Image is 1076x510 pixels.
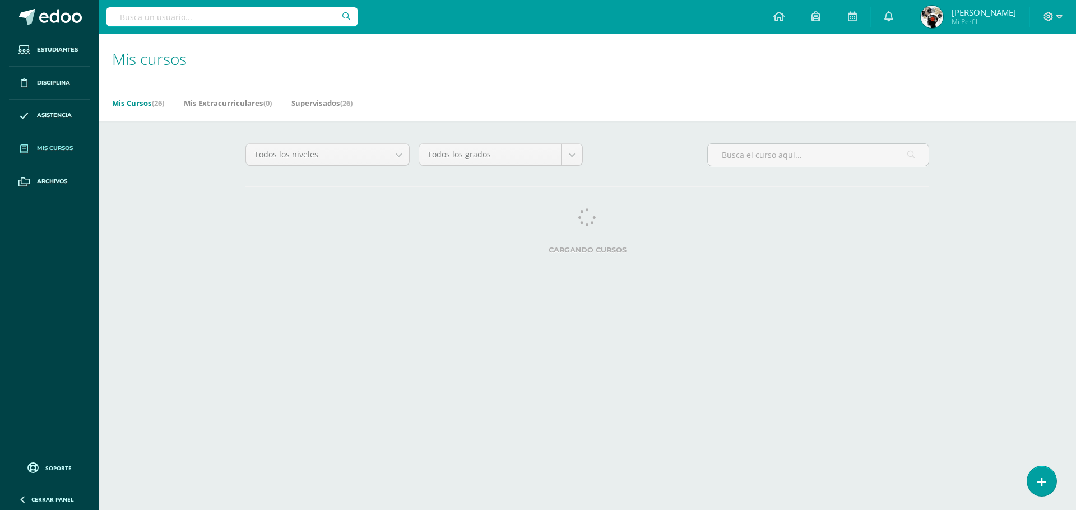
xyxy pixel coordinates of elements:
[245,246,929,254] label: Cargando cursos
[428,144,553,165] span: Todos los grados
[106,7,358,26] input: Busca un usuario...
[291,94,353,112] a: Supervisados(26)
[37,177,67,186] span: Archivos
[112,94,164,112] a: Mis Cursos(26)
[37,78,70,87] span: Disciplina
[152,98,164,108] span: (26)
[37,45,78,54] span: Estudiantes
[13,460,85,475] a: Soporte
[952,17,1016,26] span: Mi Perfil
[246,144,409,165] a: Todos los niveles
[31,495,74,503] span: Cerrar panel
[340,98,353,108] span: (26)
[952,7,1016,18] span: [PERSON_NAME]
[9,100,90,133] a: Asistencia
[263,98,272,108] span: (0)
[9,34,90,67] a: Estudiantes
[708,144,929,166] input: Busca el curso aquí...
[112,48,187,69] span: Mis cursos
[254,144,379,165] span: Todos los niveles
[419,144,582,165] a: Todos los grados
[9,132,90,165] a: Mis cursos
[45,464,72,472] span: Soporte
[37,111,72,120] span: Asistencia
[184,94,272,112] a: Mis Extracurriculares(0)
[9,67,90,100] a: Disciplina
[9,165,90,198] a: Archivos
[921,6,943,28] img: 6048ae9c2eba16dcb25a041118cbde53.png
[37,144,73,153] span: Mis cursos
